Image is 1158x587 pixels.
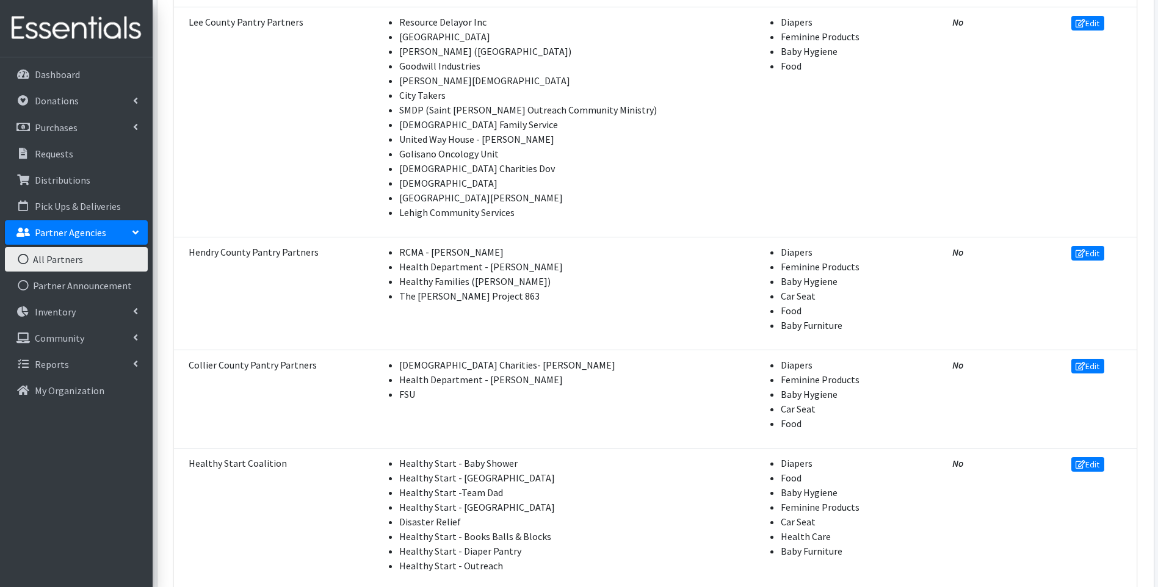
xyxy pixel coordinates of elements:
[952,359,963,371] span: No
[952,457,963,469] span: No
[952,246,963,258] span: No
[781,416,938,431] li: Food
[399,29,747,44] li: [GEOGRAPHIC_DATA]
[781,289,938,303] li: Car Seat
[781,402,938,416] li: Car Seat
[399,117,747,132] li: [DEMOGRAPHIC_DATA] Family Service
[35,226,106,239] p: Partner Agencies
[399,500,747,514] li: Healthy Start - [GEOGRAPHIC_DATA]
[781,456,938,470] li: Diapers
[5,142,148,166] a: Requests
[5,62,148,87] a: Dashboard
[399,289,747,303] li: The [PERSON_NAME] Project 863
[399,161,747,176] li: [DEMOGRAPHIC_DATA] Charities Dov
[399,146,747,161] li: Golisano Oncology Unit
[399,44,747,59] li: [PERSON_NAME] ([GEOGRAPHIC_DATA])
[35,384,104,397] p: My Organization
[781,529,938,544] li: Health Care
[399,514,747,529] li: Disaster Relief
[399,529,747,544] li: Healthy Start - Books Balls & Blocks
[35,174,90,186] p: Distributions
[174,350,372,448] td: Collier County Pantry Partners
[781,15,938,29] li: Diapers
[399,73,747,88] li: [PERSON_NAME][DEMOGRAPHIC_DATA]
[399,372,747,387] li: Health Department - [PERSON_NAME]
[399,15,747,29] li: Resource Delayor Inc
[5,220,148,245] a: Partner Agencies
[399,103,747,117] li: SMDP (Saint [PERSON_NAME] Outreach Community Ministry)
[5,8,148,49] img: HumanEssentials
[5,115,148,140] a: Purchases
[5,273,148,298] a: Partner Announcement
[781,358,938,372] li: Diapers
[399,558,747,573] li: Healthy Start - Outreach
[781,387,938,402] li: Baby Hygiene
[35,121,78,134] p: Purchases
[781,500,938,514] li: Feminine Products
[399,274,747,289] li: Healthy Families ([PERSON_NAME])
[399,88,747,103] li: City Takers
[35,306,76,318] p: Inventory
[35,332,84,344] p: Community
[399,190,747,205] li: [GEOGRAPHIC_DATA][PERSON_NAME]
[781,485,938,500] li: Baby Hygiene
[781,59,938,73] li: Food
[35,200,121,212] p: Pick Ups & Deliveries
[952,16,963,28] span: No
[399,59,747,73] li: Goodwill Industries
[5,194,148,218] a: Pick Ups & Deliveries
[174,7,372,237] td: Lee County Pantry Partners
[781,544,938,558] li: Baby Furniture
[781,318,938,333] li: Baby Furniture
[781,274,938,289] li: Baby Hygiene
[781,245,938,259] li: Diapers
[399,544,747,558] li: Healthy Start - Diaper Pantry
[781,303,938,318] li: Food
[174,237,372,350] td: Hendry County Pantry Partners
[399,259,747,274] li: Health Department - [PERSON_NAME]
[781,44,938,59] li: Baby Hygiene
[781,372,938,387] li: Feminine Products
[5,352,148,376] a: Reports
[781,470,938,485] li: Food
[1071,359,1104,373] a: Edit
[5,378,148,403] a: My Organization
[781,29,938,44] li: Feminine Products
[399,470,747,485] li: Healthy Start - [GEOGRAPHIC_DATA]
[35,358,69,370] p: Reports
[399,387,747,402] li: FSU
[35,68,80,81] p: Dashboard
[35,148,73,160] p: Requests
[35,95,79,107] p: Donations
[1071,16,1104,31] a: Edit
[399,358,747,372] li: [DEMOGRAPHIC_DATA] Charities- [PERSON_NAME]
[399,245,747,259] li: RCMA - [PERSON_NAME]
[781,514,938,529] li: Car Seat
[399,456,747,470] li: Healthy Start - Baby Shower
[5,88,148,113] a: Donations
[5,326,148,350] a: Community
[399,176,747,190] li: [DEMOGRAPHIC_DATA]
[399,132,747,146] li: United Way House - [PERSON_NAME]
[399,485,747,500] li: Healthy Start -Team Dad
[1071,246,1104,261] a: Edit
[781,259,938,274] li: Feminine Products
[399,205,747,220] li: Lehigh Community Services
[1071,457,1104,472] a: Edit
[5,247,148,272] a: All Partners
[5,168,148,192] a: Distributions
[5,300,148,324] a: Inventory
